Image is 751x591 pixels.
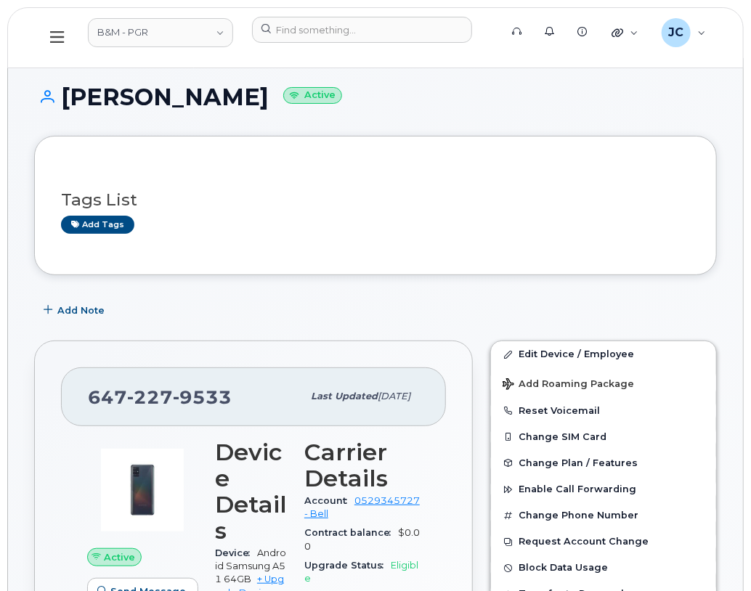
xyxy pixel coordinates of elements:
[491,502,716,529] button: Change Phone Number
[491,529,716,555] button: Request Account Change
[283,87,342,104] small: Active
[215,439,287,544] h3: Device Details
[61,191,690,209] h3: Tags List
[215,547,257,558] span: Device
[519,457,638,468] span: Change Plan / Features
[304,527,420,551] span: $0.00
[378,391,410,402] span: [DATE]
[304,495,420,519] a: 0529345727 - Bell
[311,391,378,402] span: Last updated
[88,386,232,408] span: 647
[491,555,716,581] button: Block Data Usage
[491,341,716,367] a: Edit Device / Employee
[61,216,134,234] a: Add tags
[491,398,716,424] button: Reset Voicemail
[304,560,391,571] span: Upgrade Status
[173,386,232,408] span: 9533
[127,386,173,408] span: 227
[519,484,636,495] span: Enable Call Forwarding
[215,547,286,585] span: Android Samsung A51 64GB
[304,439,420,492] h3: Carrier Details
[491,450,716,476] button: Change Plan / Features
[34,297,117,323] button: Add Note
[99,447,186,534] img: image20231002-3703462-1ews4ez.jpeg
[104,550,135,564] span: Active
[304,527,398,538] span: Contract balance
[491,424,716,450] button: Change SIM Card
[34,84,717,110] h1: [PERSON_NAME]
[57,303,105,317] span: Add Note
[491,476,716,502] button: Enable Call Forwarding
[304,495,354,506] span: Account
[503,378,634,392] span: Add Roaming Package
[491,368,716,398] button: Add Roaming Package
